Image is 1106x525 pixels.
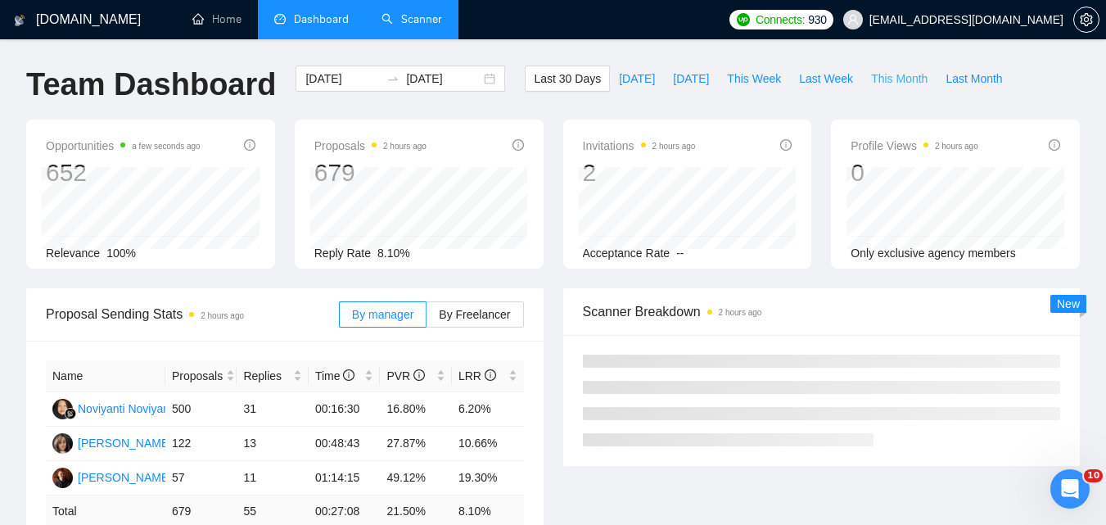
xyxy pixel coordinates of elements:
[52,399,73,419] img: NN
[946,70,1002,88] span: Last Month
[172,367,223,385] span: Proposals
[727,70,781,88] span: This Week
[46,247,100,260] span: Relevance
[237,360,309,392] th: Replies
[78,434,172,452] div: [PERSON_NAME]
[452,427,524,461] td: 10.66%
[26,66,276,104] h1: Team Dashboard
[165,427,237,461] td: 122
[14,7,25,34] img: logo
[201,311,244,320] time: 2 hours ago
[851,157,978,188] div: 0
[799,70,853,88] span: Last Week
[737,13,750,26] img: upwork-logo.png
[309,461,381,496] td: 01:14:15
[165,461,237,496] td: 57
[380,427,452,461] td: 27.87%
[619,70,655,88] span: [DATE]
[718,66,790,92] button: This Week
[452,392,524,427] td: 6.20%
[309,392,381,427] td: 00:16:30
[851,136,978,156] span: Profile Views
[1073,7,1099,33] button: setting
[780,139,792,151] span: info-circle
[46,360,165,392] th: Name
[237,461,309,496] td: 11
[862,66,937,92] button: This Month
[46,304,339,324] span: Proposal Sending Stats
[406,70,481,88] input: End date
[676,247,684,260] span: --
[458,369,496,382] span: LRR
[935,142,978,151] time: 2 hours ago
[413,369,425,381] span: info-circle
[386,72,400,85] span: swap-right
[244,139,255,151] span: info-circle
[583,157,696,188] div: 2
[386,72,400,85] span: to
[871,70,928,88] span: This Month
[439,308,510,321] span: By Freelancer
[106,247,136,260] span: 100%
[583,301,1061,322] span: Scanner Breakdown
[78,468,172,487] div: [PERSON_NAME]
[1057,297,1080,310] span: New
[52,401,175,414] a: NNNoviyanti Noviyanti
[512,139,524,151] span: info-circle
[1074,13,1099,26] span: setting
[381,12,442,26] a: searchScanner
[314,157,427,188] div: 679
[46,136,201,156] span: Opportunities
[52,436,172,449] a: KA[PERSON_NAME]
[1073,13,1099,26] a: setting
[452,461,524,496] td: 19.30%
[386,369,425,382] span: PVR
[52,468,73,488] img: AS
[377,247,410,260] span: 8.10%
[1049,139,1060,151] span: info-circle
[52,433,73,454] img: KA
[380,461,452,496] td: 49.12%
[380,392,452,427] td: 16.80%
[52,470,172,483] a: AS[PERSON_NAME]
[583,136,696,156] span: Invitations
[314,247,371,260] span: Reply Rate
[132,142,200,151] time: a few seconds ago
[664,66,718,92] button: [DATE]
[165,360,237,392] th: Proposals
[652,142,696,151] time: 2 hours ago
[808,11,826,29] span: 930
[851,247,1016,260] span: Only exclusive agency members
[1050,469,1090,509] iframe: Intercom live chat
[294,12,349,26] span: Dashboard
[847,14,859,25] span: user
[719,308,762,317] time: 2 hours ago
[305,70,380,88] input: Start date
[243,367,290,385] span: Replies
[610,66,664,92] button: [DATE]
[314,136,427,156] span: Proposals
[583,247,670,260] span: Acceptance Rate
[165,392,237,427] td: 500
[343,369,354,381] span: info-circle
[790,66,862,92] button: Last Week
[192,12,242,26] a: homeHome
[237,392,309,427] td: 31
[352,308,413,321] span: By manager
[274,13,286,25] span: dashboard
[756,11,805,29] span: Connects:
[309,427,381,461] td: 00:48:43
[937,66,1011,92] button: Last Month
[534,70,601,88] span: Last 30 Days
[78,400,175,418] div: Noviyanti Noviyanti
[485,369,496,381] span: info-circle
[237,427,309,461] td: 13
[46,157,201,188] div: 652
[673,70,709,88] span: [DATE]
[315,369,354,382] span: Time
[65,408,76,419] img: gigradar-bm.png
[1084,469,1103,482] span: 10
[383,142,427,151] time: 2 hours ago
[525,66,610,92] button: Last 30 Days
